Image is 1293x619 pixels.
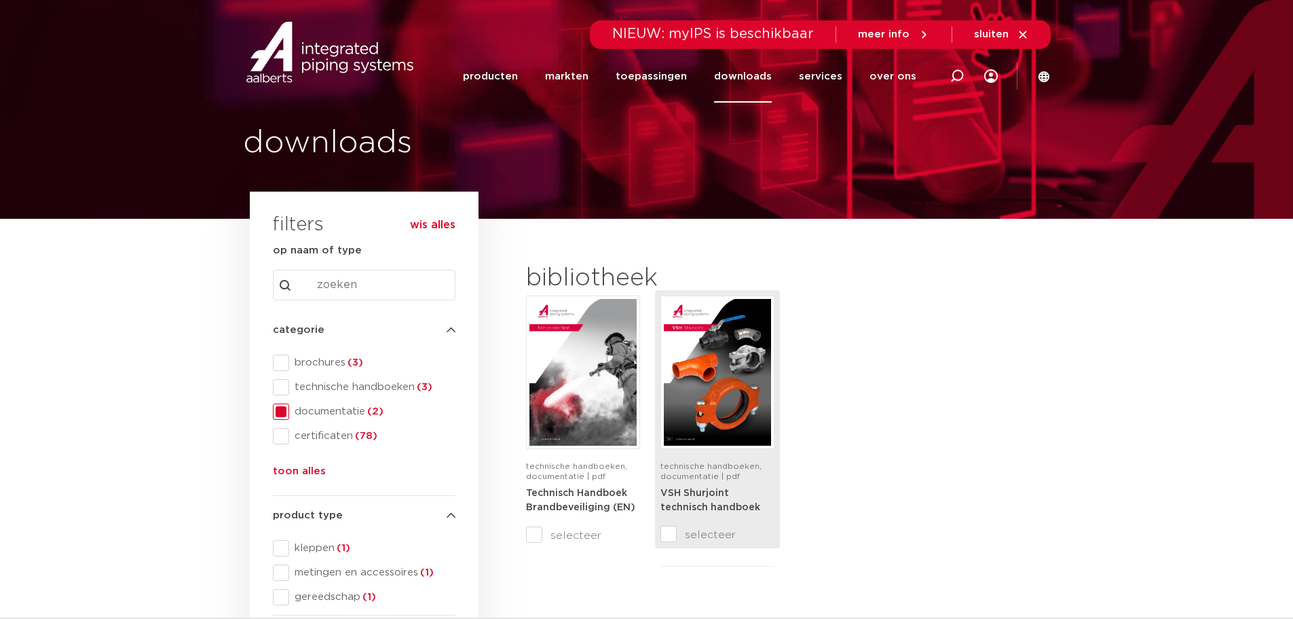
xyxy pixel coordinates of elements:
[616,50,687,103] a: toepassingen
[858,29,910,39] span: meer info
[463,50,518,103] a: producten
[526,527,640,544] label: selecteer
[869,50,916,103] a: over ons
[612,27,814,41] span: NIEUW: myIPS is beschikbaar
[418,567,434,578] span: (1)
[243,122,640,165] h1: downloads
[463,50,916,103] nav: Menu
[664,299,771,446] img: VSH-Shurjoint_A4TM_5008731_2024_3.0_EN-pdf.jpg
[273,428,455,444] div: certificaten(78)
[289,429,455,443] span: certificaten
[660,488,760,513] a: VSH Shurjoint technisch handboek
[360,592,376,602] span: (1)
[289,542,455,555] span: kleppen
[273,379,455,395] div: technische handboeken(3)
[273,565,455,581] div: metingen en accessoires(1)
[273,589,455,605] div: gereedschap(1)
[273,404,455,420] div: documentatie(2)
[799,50,842,103] a: services
[289,381,455,394] span: technische handboeken
[545,50,588,103] a: markten
[273,508,455,524] h4: product type
[273,322,455,338] h4: categorie
[273,540,455,556] div: kleppen(1)
[273,355,455,371] div: brochures(3)
[526,262,768,295] h2: bibliotheek
[273,209,324,242] h3: filters
[529,299,637,446] img: FireProtection_A4TM_5007915_2025_2.0_EN-pdf.jpg
[415,382,432,392] span: (3)
[273,245,362,255] strong: op naam of type
[289,356,455,370] span: brochures
[345,357,363,368] span: (3)
[410,218,455,232] button: wis alles
[289,590,455,604] span: gereedschap
[858,29,930,41] a: meer info
[273,463,326,485] button: toon alles
[660,527,774,543] label: selecteer
[526,462,627,480] span: technische handboeken, documentatie | pdf
[289,566,455,580] span: metingen en accessoires
[526,488,635,513] a: Technisch Handboek Brandbeveiliging (EN)
[984,61,998,91] div: my IPS
[714,50,772,103] a: downloads
[353,431,377,441] span: (78)
[365,406,383,417] span: (2)
[660,462,762,480] span: technische handboeken, documentatie | pdf
[974,29,1029,41] a: sluiten
[289,405,455,419] span: documentatie
[335,543,350,553] span: (1)
[974,29,1009,39] span: sluiten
